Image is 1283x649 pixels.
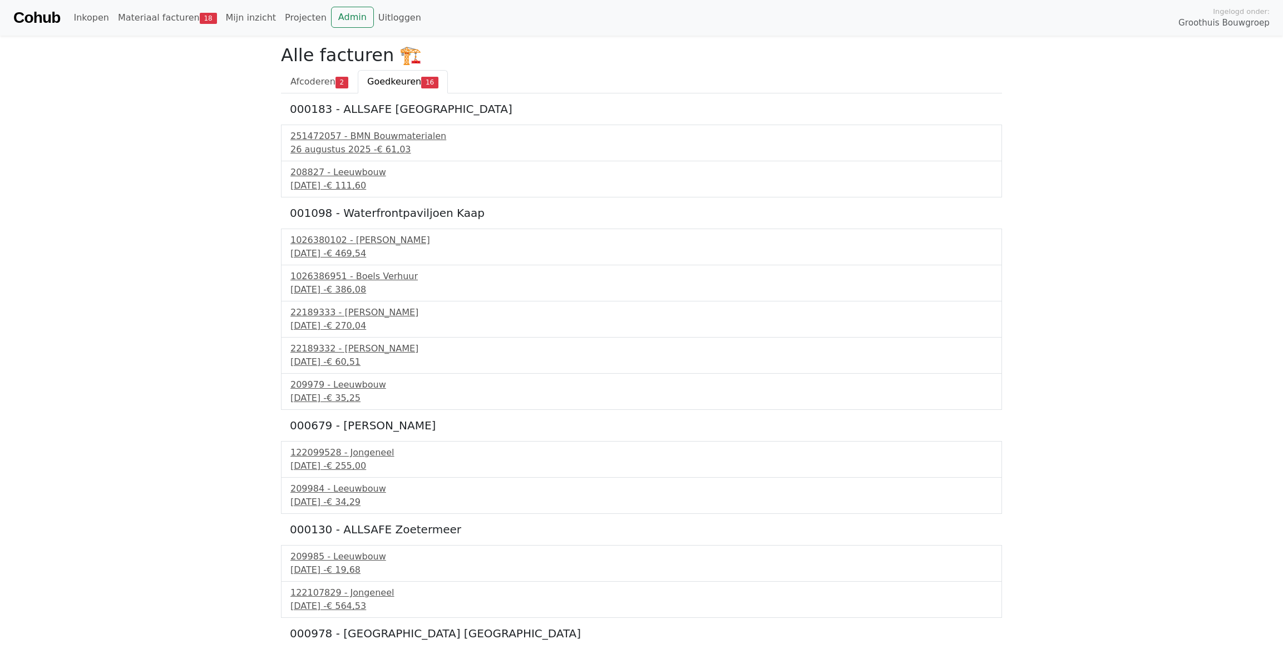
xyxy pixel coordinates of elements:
a: Mijn inzicht [221,7,281,29]
span: Afcoderen [290,76,335,87]
a: 209984 - Leeuwbouw[DATE] -€ 34,29 [290,482,993,509]
div: [DATE] - [290,179,993,192]
a: 122099528 - Jongeneel[DATE] -€ 255,00 [290,446,993,473]
div: 1026386951 - Boels Verhuur [290,270,993,283]
h5: 001098 - Waterfrontpaviljoen Kaap [290,206,993,220]
div: [DATE] - [290,283,993,296]
a: 209979 - Leeuwbouw[DATE] -€ 35,25 [290,378,993,405]
span: € 469,54 [327,248,366,259]
div: 122099528 - Jongeneel [290,446,993,459]
a: Cohub [13,4,60,31]
div: 26 augustus 2025 - [290,143,993,156]
a: 251472057 - BMN Bouwmaterialen26 augustus 2025 -€ 61,03 [290,130,993,156]
a: Admin [331,7,374,28]
a: 208827 - Leeuwbouw[DATE] -€ 111,60 [290,166,993,192]
div: 208827 - Leeuwbouw [290,166,993,179]
a: Inkopen [69,7,113,29]
span: Goedkeuren [367,76,421,87]
a: 22189332 - [PERSON_NAME][DATE] -€ 60,51 [290,342,993,369]
h5: 000679 - [PERSON_NAME] [290,419,993,432]
a: 1026386951 - Boels Verhuur[DATE] -€ 386,08 [290,270,993,296]
span: 18 [200,13,217,24]
h5: 000978 - [GEOGRAPHIC_DATA] [GEOGRAPHIC_DATA] [290,627,993,640]
div: 209985 - Leeuwbouw [290,550,993,563]
span: 16 [421,77,438,88]
div: [DATE] - [290,392,993,405]
span: € 564,53 [327,601,366,611]
span: € 60,51 [327,356,361,367]
a: Afcoderen2 [281,70,358,93]
span: € 35,25 [327,393,361,403]
span: € 61,03 [377,144,411,155]
div: 209979 - Leeuwbouw [290,378,993,392]
h2: Alle facturen 🏗️ [281,44,1002,66]
div: 251472057 - BMN Bouwmaterialen [290,130,993,143]
a: Uitloggen [374,7,426,29]
div: [DATE] - [290,319,993,333]
div: [DATE] - [290,247,993,260]
div: 209984 - Leeuwbouw [290,482,993,496]
div: 122107829 - Jongeneel [290,586,993,600]
div: 1026380102 - [PERSON_NAME] [290,234,993,247]
span: € 270,04 [327,320,366,331]
span: Ingelogd onder: [1213,6,1270,17]
span: Groothuis Bouwgroep [1178,17,1270,29]
span: € 386,08 [327,284,366,295]
div: [DATE] - [290,459,993,473]
div: [DATE] - [290,355,993,369]
a: Goedkeuren16 [358,70,448,93]
a: 1026380102 - [PERSON_NAME][DATE] -€ 469,54 [290,234,993,260]
a: 209985 - Leeuwbouw[DATE] -€ 19,68 [290,550,993,577]
span: € 34,29 [327,497,361,507]
a: Materiaal facturen18 [114,7,221,29]
span: € 255,00 [327,460,366,471]
div: [DATE] - [290,496,993,509]
a: 122107829 - Jongeneel[DATE] -€ 564,53 [290,586,993,613]
a: 22189333 - [PERSON_NAME][DATE] -€ 270,04 [290,306,993,333]
h5: 000183 - ALLSAFE [GEOGRAPHIC_DATA] [290,102,993,116]
a: Projecten [280,7,331,29]
span: € 111,60 [327,180,366,191]
span: € 19,68 [327,564,361,575]
span: 2 [335,77,348,88]
div: 22189333 - [PERSON_NAME] [290,306,993,319]
h5: 000130 - ALLSAFE Zoetermeer [290,523,993,536]
div: [DATE] - [290,600,993,613]
div: 22189332 - [PERSON_NAME] [290,342,993,355]
div: [DATE] - [290,563,993,577]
